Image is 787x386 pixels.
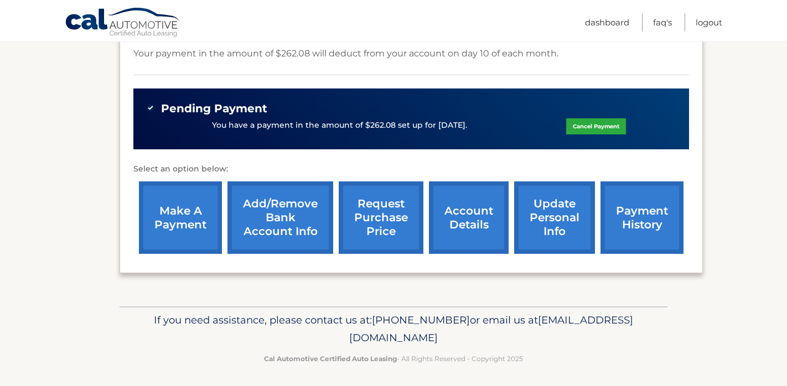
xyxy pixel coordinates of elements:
p: You have a payment in the amount of $262.08 set up for [DATE]. [212,119,467,132]
span: Pending Payment [161,102,267,116]
a: make a payment [139,181,222,254]
a: Logout [696,13,722,32]
p: Your payment in the amount of $262.08 will deduct from your account on day 10 of each month. [133,46,558,61]
a: payment history [600,181,684,254]
a: FAQ's [653,13,672,32]
span: [PHONE_NUMBER] [372,314,470,326]
p: Select an option below: [133,163,689,176]
a: Add/Remove bank account info [227,181,333,254]
p: - All Rights Reserved - Copyright 2025 [127,353,660,364]
p: If you need assistance, please contact us at: or email us at [127,311,660,347]
span: [EMAIL_ADDRESS][DOMAIN_NAME] [349,314,633,344]
strong: Cal Automotive Certified Auto Leasing [264,354,397,363]
a: update personal info [514,181,595,254]
a: account details [429,181,509,254]
a: Dashboard [585,13,629,32]
a: Cal Automotive [65,7,181,39]
a: Cancel Payment [566,118,626,134]
img: check-green.svg [147,104,154,112]
a: request purchase price [339,181,423,254]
